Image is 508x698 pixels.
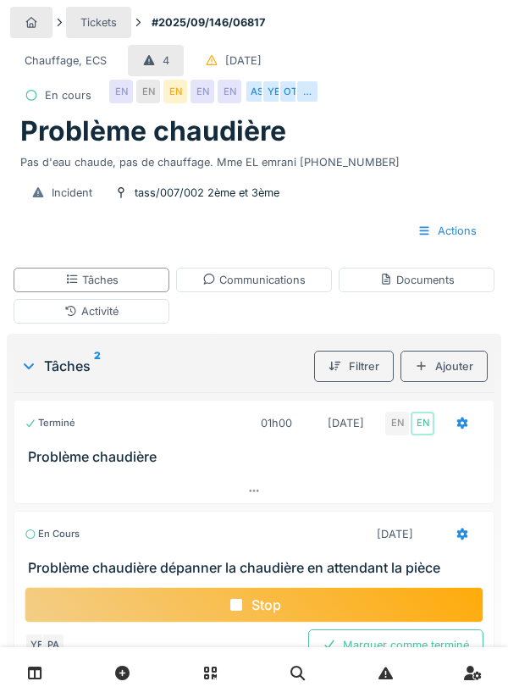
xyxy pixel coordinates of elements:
[28,560,487,576] h3: Problème chaudière dépanner la chaudière en attendant la pièce
[25,416,75,430] div: Terminé
[262,80,285,103] div: YE
[41,633,65,656] div: PA
[163,53,169,69] div: 4
[52,185,92,201] div: Incident
[411,412,434,435] div: EN
[136,80,160,103] div: EN
[28,449,487,465] h3: Problème chaudière
[25,527,80,541] div: En cours
[25,53,107,69] div: Chauffage, ECS
[20,115,286,147] h1: Problème chaudière
[403,215,491,247] div: Actions
[385,412,409,435] div: EN
[377,526,413,542] div: [DATE]
[20,356,307,376] div: Tâches
[379,272,455,288] div: Documents
[135,185,279,201] div: tass/007/002 2ème et 3ème
[400,351,488,382] div: Ajouter
[295,80,319,103] div: …
[20,147,488,170] div: Pas d'eau chaude, pas de chauffage. Mme EL emrani [PHONE_NUMBER]
[225,53,262,69] div: [DATE]
[314,351,394,382] div: Filtrer
[145,14,272,30] strong: #2025/09/146/06817
[308,629,483,661] div: Marquer comme terminé
[94,356,101,376] sup: 2
[279,80,302,103] div: OT
[65,272,119,288] div: Tâches
[109,80,133,103] div: EN
[261,415,292,431] div: 01h00
[45,87,91,103] div: En cours
[64,303,119,319] div: Activité
[80,14,117,30] div: Tickets
[218,80,241,103] div: EN
[245,80,268,103] div: AS
[25,633,48,656] div: YE
[328,415,364,431] div: [DATE]
[190,80,214,103] div: EN
[25,587,483,623] div: Stop
[202,272,306,288] div: Communications
[163,80,187,103] div: EN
